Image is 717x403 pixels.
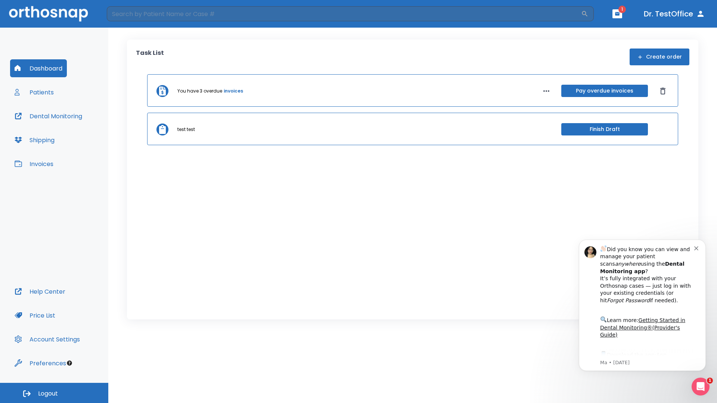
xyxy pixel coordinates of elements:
[10,107,87,125] button: Dental Monitoring
[10,83,58,101] button: Patients
[657,85,669,97] button: Dismiss
[107,6,581,21] input: Search by Patient Name or Case #
[561,123,648,135] button: Finish Draft
[9,6,88,21] img: Orthosnap
[618,6,626,13] span: 1
[10,330,84,348] button: Account Settings
[38,390,58,398] span: Logout
[10,59,67,77] button: Dashboard
[136,49,164,65] p: Task List
[10,354,71,372] button: Preferences
[641,7,708,21] button: Dr. TestOffice
[10,306,60,324] button: Price List
[66,360,73,366] div: Tooltip anchor
[692,378,710,396] iframe: Intercom live chat
[561,85,648,97] button: Pay overdue invoices
[630,49,689,65] button: Create order
[177,126,195,133] p: test test
[224,88,243,94] a: invoices
[568,230,717,399] iframe: Intercom notifications message
[177,88,222,94] p: You have 3 overdue
[10,131,59,149] button: Shipping
[10,155,58,173] button: Invoices
[10,282,70,300] button: Help Center
[707,378,713,384] span: 1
